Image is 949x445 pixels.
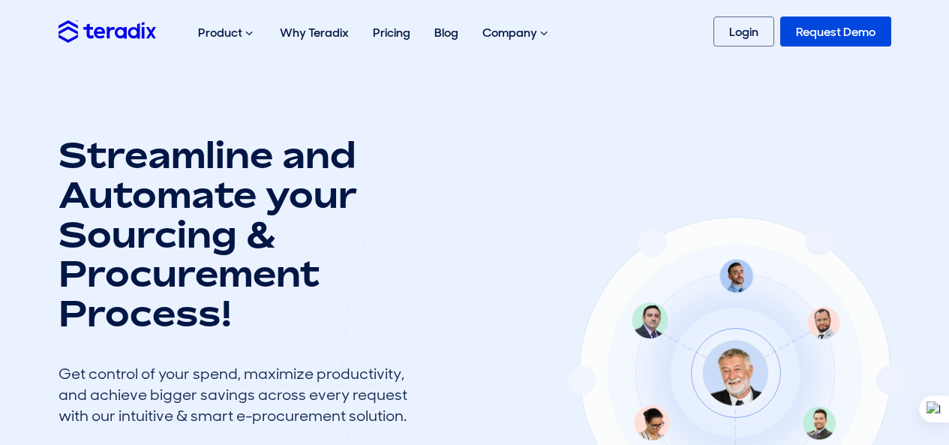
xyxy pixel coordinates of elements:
[422,9,470,56] a: Blog
[59,135,419,333] h1: Streamline and Automate your Sourcing & Procurement Process!
[268,9,361,56] a: Why Teradix
[470,9,563,57] div: Company
[186,9,268,57] div: Product
[59,20,156,42] img: Teradix logo
[780,17,891,47] a: Request Demo
[59,363,419,426] div: Get control of your spend, maximize productivity, and achieve bigger savings across every request...
[361,9,422,56] a: Pricing
[713,17,774,47] a: Login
